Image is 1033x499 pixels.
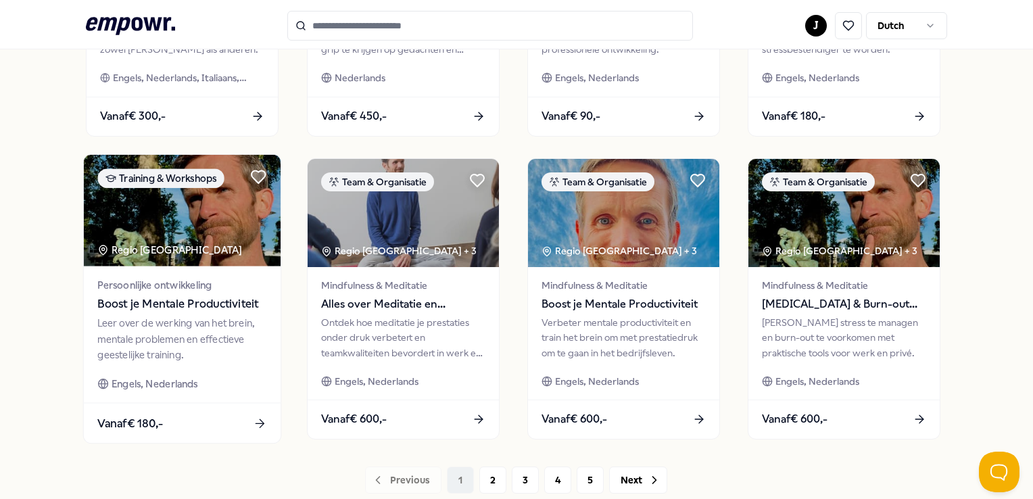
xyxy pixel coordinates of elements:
div: Regio [GEOGRAPHIC_DATA] + 3 [762,243,917,258]
a: package imageTeam & OrganisatieRegio [GEOGRAPHIC_DATA] + 3Mindfulness & MeditatieAlles over Medit... [307,158,500,439]
div: Training & Workshops [98,168,224,188]
span: Vanaf € 600,- [762,410,827,428]
span: Boost je Mentale Productiviteit [542,295,706,313]
span: [MEDICAL_DATA] & Burn-out Preventie [762,295,926,313]
span: Mindfulness & Meditatie [762,278,926,293]
span: Boost je Mentale Productiviteit [98,295,267,313]
span: Alles over Meditatie en periodieke sessies [321,295,485,313]
img: package image [528,159,719,267]
div: Team & Organisatie [762,172,875,191]
div: Regio [GEOGRAPHIC_DATA] + 3 [542,243,697,258]
button: 4 [544,467,571,494]
img: package image [748,159,940,267]
div: Ontdek hoe meditatie je prestaties onder druk verbetert en teamkwaliteiten bevordert in werk en l... [321,315,485,360]
button: J [805,15,827,37]
div: Regio [GEOGRAPHIC_DATA] [98,242,245,258]
span: Vanaf € 600,- [542,410,607,428]
span: Engels, Nederlands [335,374,418,389]
button: Next [609,467,667,494]
div: Team & Organisatie [542,172,654,191]
span: Persoonlijke ontwikkeling [98,277,267,293]
span: Vanaf € 600,- [321,410,387,428]
div: Regio [GEOGRAPHIC_DATA] + 3 [321,243,477,258]
button: 5 [577,467,604,494]
span: Engels, Nederlands, Italiaans, Zweeds [113,70,264,85]
span: Mindfulness & Meditatie [321,278,485,293]
img: package image [308,159,499,267]
span: Engels, Nederlands [555,374,639,389]
span: Engels, Nederlands [555,70,639,85]
a: package imageTeam & OrganisatieRegio [GEOGRAPHIC_DATA] + 3Mindfulness & MeditatieBoost je Mentale... [527,158,720,439]
img: package image [84,155,281,266]
span: Vanaf € 180,- [98,414,164,431]
span: Mindfulness & Meditatie [542,278,706,293]
a: package imageTeam & OrganisatieRegio [GEOGRAPHIC_DATA] + 3Mindfulness & Meditatie[MEDICAL_DATA] &... [748,158,940,439]
input: Search for products, categories or subcategories [287,11,693,41]
span: Engels, Nederlands [775,70,859,85]
span: Engels, Nederlands [112,376,198,391]
span: Nederlands [335,70,385,85]
span: Vanaf € 90,- [542,108,600,125]
div: Leer over de werking van het brein, mentale problemen en effectieve geestelijke training. [98,316,267,362]
span: Engels, Nederlands [775,374,859,389]
div: [PERSON_NAME] stress te managen en burn-out te voorkomen met praktische tools voor werk en privé. [762,315,926,360]
span: Vanaf € 450,- [321,108,387,125]
iframe: Help Scout Beacon - Open [979,452,1019,492]
a: package imageTraining & WorkshopsRegio [GEOGRAPHIC_DATA] Persoonlijke ontwikkelingBoost je Mental... [83,153,282,444]
span: Vanaf € 300,- [100,108,166,125]
div: Team & Organisatie [321,172,434,191]
span: Vanaf € 180,- [762,108,825,125]
button: 3 [512,467,539,494]
div: Verbeter mentale productiviteit en train het brein om met prestatiedruk om te gaan in het bedrijf... [542,315,706,360]
button: 2 [479,467,506,494]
